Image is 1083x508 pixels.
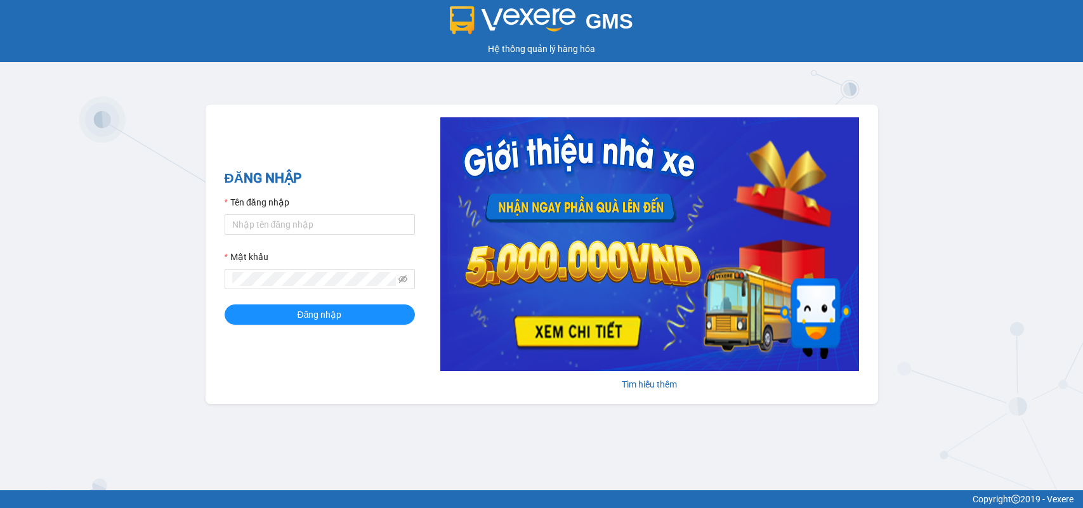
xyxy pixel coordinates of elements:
label: Tên đăng nhập [225,195,289,209]
img: banner-0 [440,117,859,371]
span: copyright [1011,495,1020,504]
span: Đăng nhập [298,308,342,322]
div: Hệ thống quản lý hàng hóa [3,42,1080,56]
input: Tên đăng nhập [225,214,415,235]
span: GMS [586,10,633,33]
input: Mật khẩu [232,272,396,286]
button: Đăng nhập [225,304,415,325]
span: eye-invisible [398,275,407,283]
label: Mật khẩu [225,250,268,264]
div: Copyright 2019 - Vexere [10,492,1073,506]
a: GMS [450,19,633,29]
h2: ĐĂNG NHẬP [225,168,415,189]
img: logo 2 [450,6,575,34]
div: Tìm hiểu thêm [440,377,859,391]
